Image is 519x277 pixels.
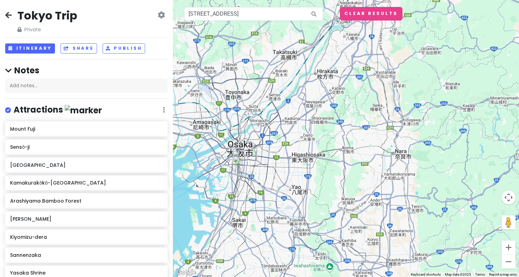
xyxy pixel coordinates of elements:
h6: Sensō-ji [10,144,163,150]
h6: [PERSON_NAME] [10,216,163,222]
h6: Yasaka Shrine [10,270,163,276]
div: Tsutenkaku [235,159,250,174]
span: Map data ©2025 [445,272,471,276]
h6: [GEOGRAPHIC_DATA] [10,162,163,168]
button: Itinerary [5,43,55,54]
button: Publish [103,43,145,54]
button: Clear Results [340,7,402,21]
h2: Tokyo Trip [17,8,77,23]
button: Zoom out [502,255,516,269]
h4: Attractions [14,104,102,116]
h6: Mount Fuji [10,126,163,132]
button: Zoom in [502,241,516,254]
h6: Sannenzaka [10,252,163,258]
button: Drag Pegman onto the map to open Street View [502,215,516,229]
img: Google [175,268,198,277]
div: Nakamura Tokichi Honten (Main Store) [385,13,400,28]
button: Keyboard shortcuts [411,272,441,277]
button: Map camera controls [502,190,516,204]
button: Share [61,43,97,54]
a: Open this area in Google Maps (opens a new window) [175,268,198,277]
div: Add notes... [5,79,168,93]
h4: Notes [5,65,168,76]
h6: Kamakurakōkō-[GEOGRAPHIC_DATA] [10,180,163,186]
span: Private [17,26,77,33]
img: marker [65,105,102,116]
a: Terms (opens in new tab) [475,272,485,276]
a: Report a map error [489,272,517,276]
input: Search a place [184,7,323,21]
div: Taishu Sukiyaki Hokuto GEMS Namba Branch [232,150,248,166]
h6: Kiyomizu-dera [10,234,163,240]
h6: Arashiyama Bamboo Forest [10,198,163,204]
